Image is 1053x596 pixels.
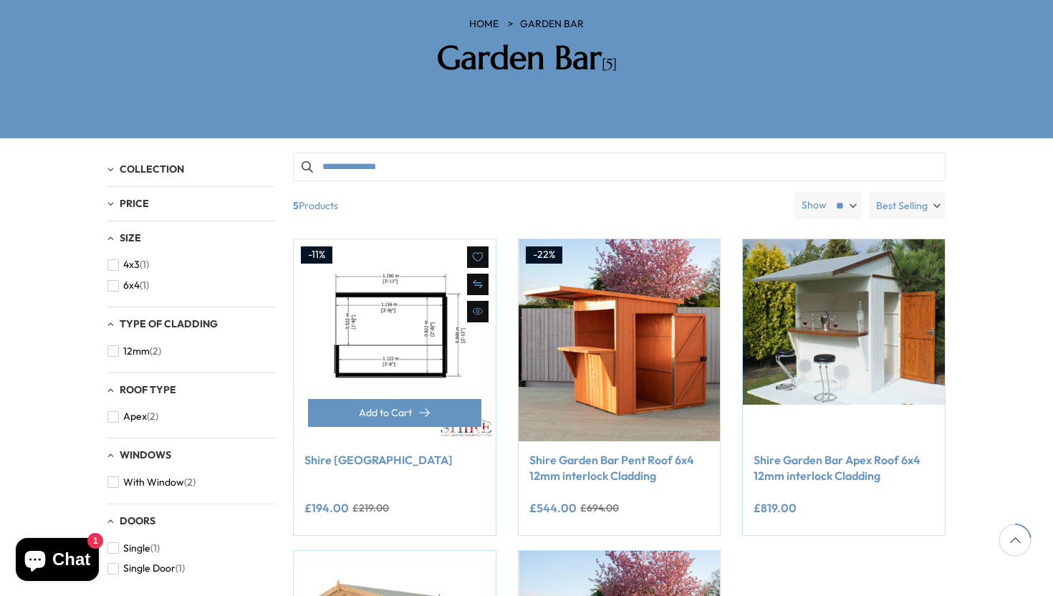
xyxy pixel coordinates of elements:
ins: £544.00 [529,502,577,514]
ins: £819.00 [754,502,797,514]
a: HOME [469,17,499,32]
label: Show [802,198,827,213]
img: Shire Garden Bar Pent Roof 6x4 12mm interlock Cladding - Best Shed [519,239,721,441]
img: Shire Tiki Garden Bar - Best Shed [294,239,496,441]
span: Add to Cart [359,408,412,418]
button: Apex [107,406,158,427]
button: With Window [107,472,196,493]
img: Shire Garden Bar Apex Roof 6x4 12mm interlock Cladding - Best Shed [743,239,945,441]
span: Type of Cladding [120,317,218,330]
del: £219.00 [352,503,389,513]
span: Doors [120,514,155,527]
b: 5 [293,192,299,219]
a: Garden Bar [520,17,584,32]
ins: £194.00 [304,502,349,514]
span: Apex [123,410,147,423]
button: Add to Cart [308,399,481,427]
span: (1) [140,259,149,271]
a: Shire [GEOGRAPHIC_DATA] [304,452,485,468]
div: -22% [526,246,562,264]
a: Shire Garden Bar Apex Roof 6x4 12mm interlock Cladding [754,452,934,484]
del: £694.00 [580,503,619,513]
span: (1) [140,279,149,292]
span: (1) [175,562,185,575]
button: Single [107,538,160,559]
a: Shire Garden Bar Pent Roof 6x4 12mm interlock Cladding [529,452,710,484]
button: 6x4 [107,275,149,296]
span: 12mm [123,345,150,357]
span: Single Door [123,562,175,575]
span: Price [120,197,149,210]
span: 6x4 [123,279,140,292]
span: (2) [147,410,158,423]
button: 4x3 [107,254,149,275]
span: Windows [120,448,171,461]
inbox-online-store-chat: Shopify online store chat [11,538,103,585]
span: [5] [602,55,617,73]
div: -11% [301,246,332,264]
span: With Window [123,476,184,489]
span: Products [287,192,789,219]
span: Roof Type [120,383,176,396]
span: (1) [150,542,160,554]
label: Best Selling [869,192,946,219]
button: 12mm [107,341,161,362]
span: Collection [120,163,184,176]
span: Single [123,542,150,554]
span: 4x3 [123,259,140,271]
button: Single Door [107,558,185,579]
h2: Garden Bar [322,39,731,77]
span: (2) [184,476,196,489]
span: Size [120,231,141,244]
input: Search products [293,153,946,181]
span: (2) [150,345,161,357]
span: Best Selling [876,192,928,219]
